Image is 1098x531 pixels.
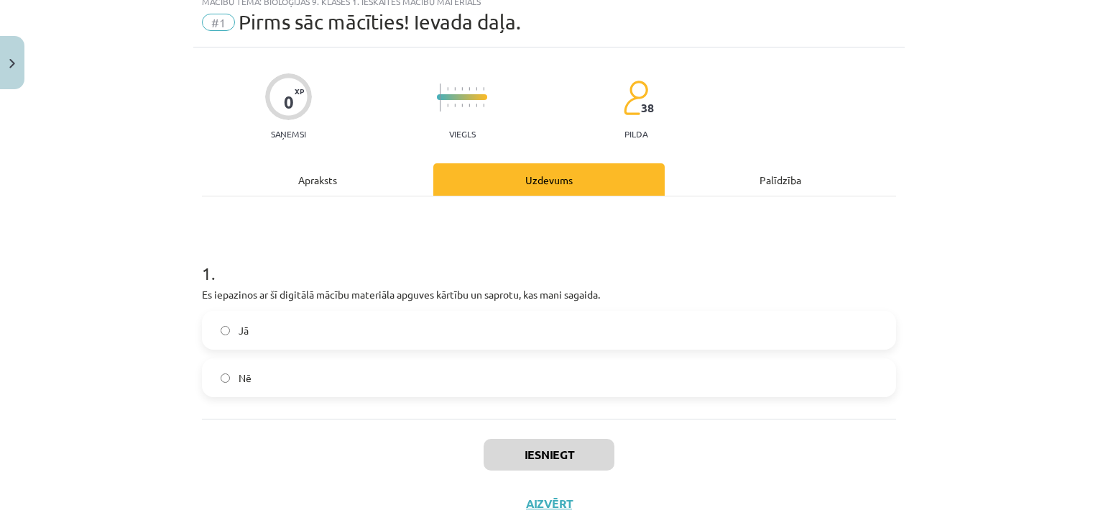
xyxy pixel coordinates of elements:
img: icon-short-line-57e1e144782c952c97e751825c79c345078a6d821885a25fce030b3d8c18986b.svg [454,87,456,91]
img: icon-long-line-d9ea69661e0d244f92f715978eff75569469978d946b2353a9bb055b3ed8787d.svg [440,83,441,112]
img: icon-short-line-57e1e144782c952c97e751825c79c345078a6d821885a25fce030b3d8c18986b.svg [476,104,477,107]
span: 38 [641,101,654,114]
p: pilda [624,129,647,139]
p: Es iepazinos ar šī digitālā mācību materiāla apguves kārtību un saprotu, kas mani sagaida. [202,287,896,302]
span: #1 [202,14,235,31]
img: icon-short-line-57e1e144782c952c97e751825c79c345078a6d821885a25fce030b3d8c18986b.svg [447,104,448,107]
img: icon-short-line-57e1e144782c952c97e751825c79c345078a6d821885a25fce030b3d8c18986b.svg [461,104,463,107]
p: Saņemsi [265,129,312,139]
button: Iesniegt [484,439,614,471]
input: Nē [221,373,230,383]
div: Uzdevums [433,163,665,196]
img: icon-short-line-57e1e144782c952c97e751825c79c345078a6d821885a25fce030b3d8c18986b.svg [469,87,470,91]
p: Viegls [449,129,476,139]
h1: 1 . [202,238,896,283]
div: 0 [284,92,294,112]
img: students-c634bb4e5e11cddfef0936a35e636f08e4e9abd3cc4e673bd6f9a4125e45ecb1.svg [623,80,648,116]
button: Aizvērt [522,496,576,511]
img: icon-short-line-57e1e144782c952c97e751825c79c345078a6d821885a25fce030b3d8c18986b.svg [483,104,484,107]
div: Apraksts [202,163,433,196]
img: icon-short-line-57e1e144782c952c97e751825c79c345078a6d821885a25fce030b3d8c18986b.svg [476,87,477,91]
img: icon-short-line-57e1e144782c952c97e751825c79c345078a6d821885a25fce030b3d8c18986b.svg [469,104,470,107]
span: XP [295,87,304,95]
input: Jā [221,326,230,335]
img: icon-close-lesson-0947bae3869378f0d4975bcd49f059093ad1ed9edebbc8119c70593378902aed.svg [9,59,15,68]
span: Jā [239,323,249,338]
img: icon-short-line-57e1e144782c952c97e751825c79c345078a6d821885a25fce030b3d8c18986b.svg [447,87,448,91]
span: Pirms sāc mācīties! Ievada daļa. [239,10,521,34]
span: Nē [239,371,252,386]
img: icon-short-line-57e1e144782c952c97e751825c79c345078a6d821885a25fce030b3d8c18986b.svg [483,87,484,91]
img: icon-short-line-57e1e144782c952c97e751825c79c345078a6d821885a25fce030b3d8c18986b.svg [454,104,456,107]
div: Palīdzība [665,163,896,196]
img: icon-short-line-57e1e144782c952c97e751825c79c345078a6d821885a25fce030b3d8c18986b.svg [461,87,463,91]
